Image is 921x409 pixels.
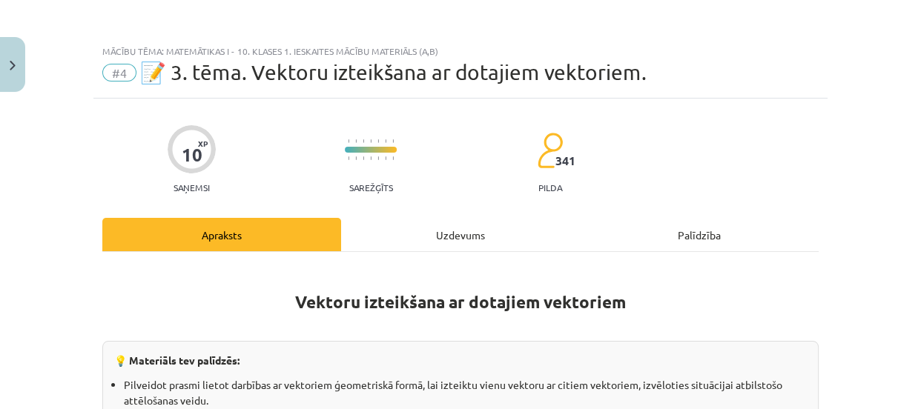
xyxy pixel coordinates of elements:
img: icon-short-line-57e1e144782c952c97e751825c79c345078a6d821885a25fce030b3d8c18986b.svg [392,139,394,143]
img: icon-short-line-57e1e144782c952c97e751825c79c345078a6d821885a25fce030b3d8c18986b.svg [377,156,379,160]
div: 10 [182,144,202,165]
div: Uzdevums [341,218,580,251]
span: 📝 3. tēma. Vektoru izteikšana ar dotajiem vektoriem. [140,60,647,84]
div: Apraksts [102,218,341,251]
img: icon-short-line-57e1e144782c952c97e751825c79c345078a6d821885a25fce030b3d8c18986b.svg [392,156,394,160]
span: #4 [102,64,136,82]
p: pilda [538,182,562,193]
img: icon-short-line-57e1e144782c952c97e751825c79c345078a6d821885a25fce030b3d8c18986b.svg [385,156,386,160]
img: icon-short-line-57e1e144782c952c97e751825c79c345078a6d821885a25fce030b3d8c18986b.svg [348,139,349,143]
img: icon-short-line-57e1e144782c952c97e751825c79c345078a6d821885a25fce030b3d8c18986b.svg [363,156,364,160]
li: Pilveidot prasmi lietot darbības ar vektoriem ģeometriskā formā, lai izteiktu vienu vektoru ar ci... [124,377,807,408]
span: 341 [555,154,575,167]
img: icon-short-line-57e1e144782c952c97e751825c79c345078a6d821885a25fce030b3d8c18986b.svg [370,156,372,160]
img: students-c634bb4e5e11cddfef0936a35e636f08e4e9abd3cc4e673bd6f9a4125e45ecb1.svg [537,132,563,169]
div: Mācību tēma: Matemātikas i - 10. klases 1. ieskaites mācību materiāls (a,b) [102,46,819,56]
img: icon-short-line-57e1e144782c952c97e751825c79c345078a6d821885a25fce030b3d8c18986b.svg [355,156,357,160]
img: icon-short-line-57e1e144782c952c97e751825c79c345078a6d821885a25fce030b3d8c18986b.svg [355,139,357,143]
img: icon-short-line-57e1e144782c952c97e751825c79c345078a6d821885a25fce030b3d8c18986b.svg [377,139,379,143]
img: icon-short-line-57e1e144782c952c97e751825c79c345078a6d821885a25fce030b3d8c18986b.svg [385,139,386,143]
img: icon-short-line-57e1e144782c952c97e751825c79c345078a6d821885a25fce030b3d8c18986b.svg [363,139,364,143]
img: icon-close-lesson-0947bae3869378f0d4975bcd49f059093ad1ed9edebbc8119c70593378902aed.svg [10,61,16,70]
img: icon-short-line-57e1e144782c952c97e751825c79c345078a6d821885a25fce030b3d8c18986b.svg [348,156,349,160]
span: XP [198,139,208,147]
p: Sarežģīts [349,182,393,193]
strong: Vektoru izteikšana ar dotajiem vektoriem [295,291,626,313]
p: Saņemsi [168,182,216,193]
div: Palīdzība [580,218,819,251]
img: icon-short-line-57e1e144782c952c97e751825c79c345078a6d821885a25fce030b3d8c18986b.svg [370,139,372,143]
strong: 💡 Materiāls tev palīdzēs: [114,353,240,367]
